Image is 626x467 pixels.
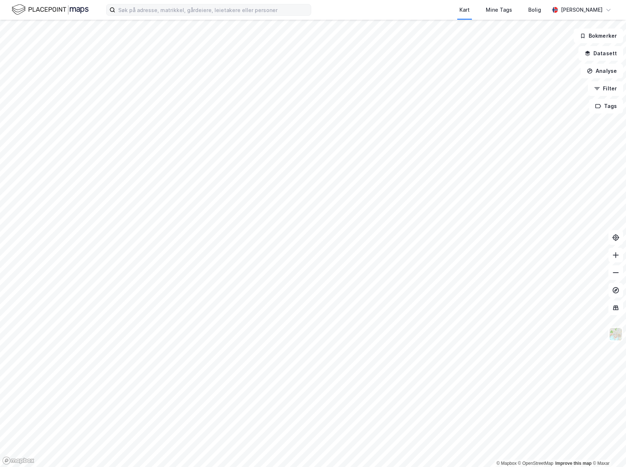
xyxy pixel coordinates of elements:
[486,5,512,14] div: Mine Tags
[589,432,626,467] div: Kontrollprogram for chat
[528,5,541,14] div: Bolig
[561,5,603,14] div: [PERSON_NAME]
[459,5,470,14] div: Kart
[115,4,311,15] input: Søk på adresse, matrikkel, gårdeiere, leietakere eller personer
[12,3,89,16] img: logo.f888ab2527a4732fd821a326f86c7f29.svg
[589,432,626,467] iframe: Chat Widget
